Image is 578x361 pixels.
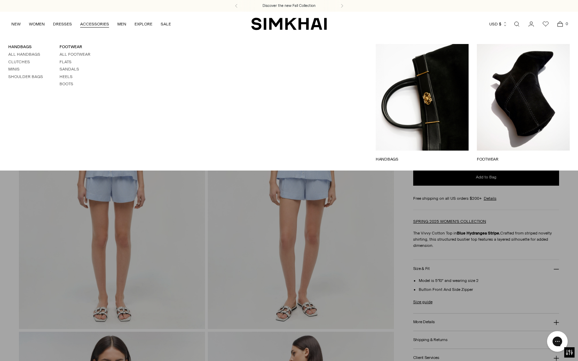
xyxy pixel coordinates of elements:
[564,21,570,27] span: 0
[489,17,507,32] button: USD $
[263,3,315,9] a: Discover the new Fall Collection
[251,17,327,31] a: SIMKHAI
[53,17,72,32] a: DRESSES
[117,17,126,32] a: MEN
[135,17,152,32] a: EXPLORE
[553,17,567,31] a: Open cart modal
[80,17,109,32] a: ACCESSORIES
[11,17,21,32] a: NEW
[6,335,69,355] iframe: Sign Up via Text for Offers
[544,329,571,354] iframe: Gorgias live chat messenger
[524,17,538,31] a: Go to the account page
[510,17,524,31] a: Open search modal
[161,17,171,32] a: SALE
[539,17,553,31] a: Wishlist
[29,17,45,32] a: WOMEN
